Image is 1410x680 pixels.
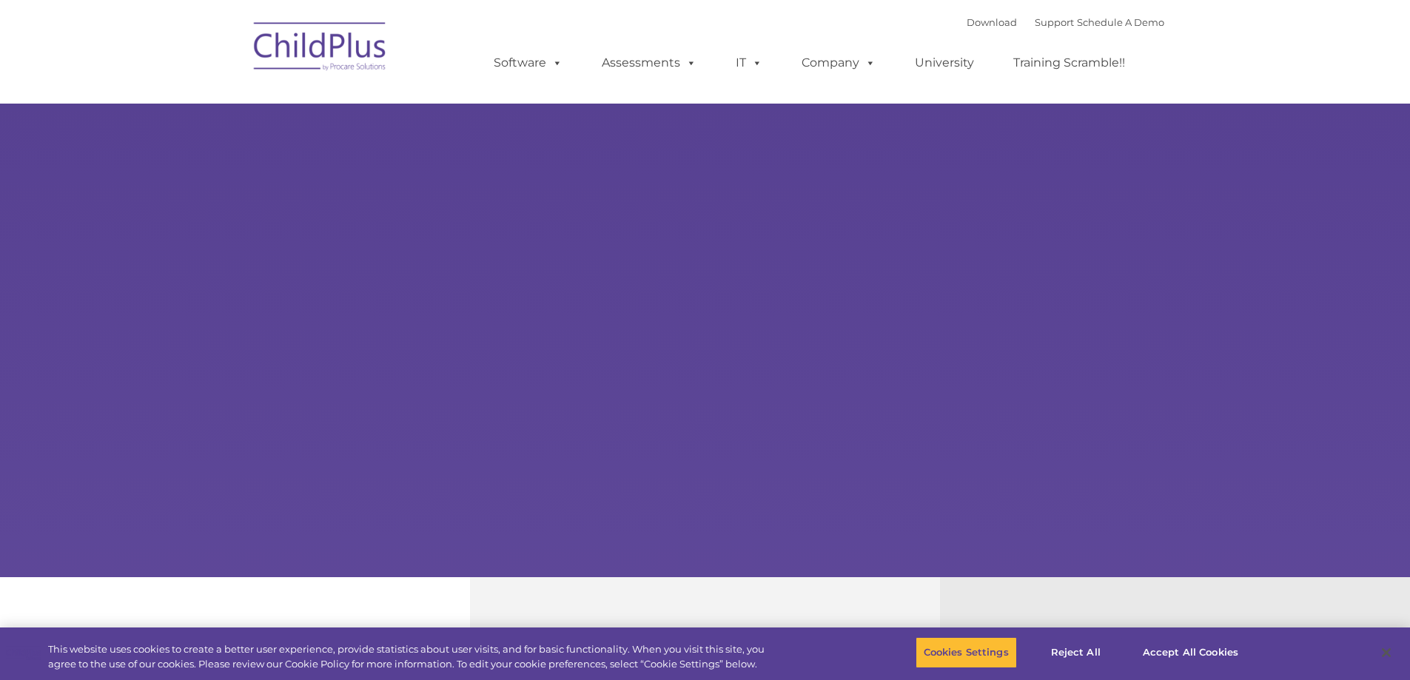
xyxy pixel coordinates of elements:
button: Reject All [1030,637,1122,668]
button: Cookies Settings [916,637,1017,668]
div: This website uses cookies to create a better user experience, provide statistics about user visit... [48,642,776,671]
a: Schedule A Demo [1077,16,1164,28]
a: Assessments [587,48,711,78]
font: | [967,16,1164,28]
a: Company [787,48,890,78]
button: Close [1370,636,1403,669]
a: IT [721,48,777,78]
img: ChildPlus by Procare Solutions [246,12,395,86]
a: University [900,48,989,78]
a: Support [1035,16,1074,28]
a: Training Scramble!! [998,48,1140,78]
a: Software [479,48,577,78]
button: Accept All Cookies [1135,637,1246,668]
a: Download [967,16,1017,28]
